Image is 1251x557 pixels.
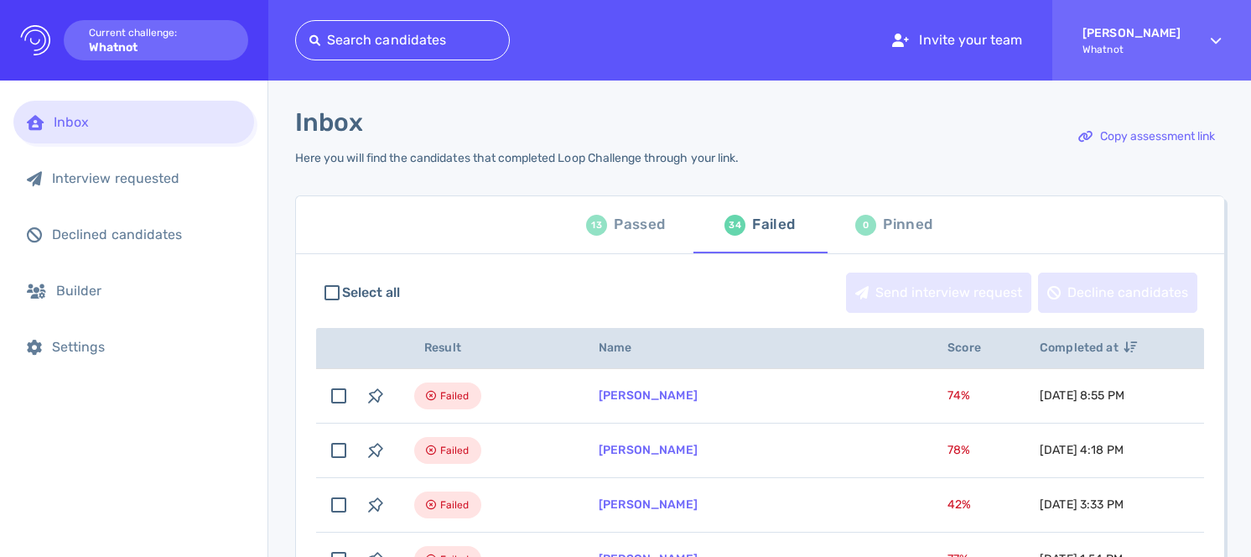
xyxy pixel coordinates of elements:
h1: Inbox [295,107,363,138]
div: Settings [52,339,241,355]
div: Builder [56,283,241,299]
div: Declined candidates [52,226,241,242]
div: Pinned [883,212,932,237]
span: 42 % [947,497,971,512]
div: 34 [724,215,745,236]
strong: [PERSON_NAME] [1082,26,1181,40]
div: Send interview request [847,273,1030,312]
div: Passed [614,212,665,237]
span: Failed [440,495,470,515]
span: Name [599,341,651,355]
a: [PERSON_NAME] [599,388,698,403]
button: Copy assessment link [1069,117,1224,157]
div: Copy assessment link [1070,117,1223,156]
a: [PERSON_NAME] [599,497,698,512]
div: Failed [752,212,795,237]
div: Decline candidates [1039,273,1196,312]
span: [DATE] 8:55 PM [1040,388,1124,403]
span: Select all [342,283,401,303]
span: Failed [440,440,470,461]
a: [PERSON_NAME] [599,443,698,457]
span: 74 % [947,388,970,403]
th: Result [394,328,579,369]
span: Failed [440,386,470,406]
div: Here you will find the candidates that completed Loop Challenge through your link. [295,151,739,165]
button: Decline candidates [1038,273,1197,313]
div: Interview requested [52,170,241,186]
button: Send interview request [846,273,1031,313]
span: 78 % [947,443,970,457]
span: Completed at [1040,341,1137,355]
span: Score [947,341,999,355]
span: Whatnot [1082,44,1181,55]
span: [DATE] 3:33 PM [1040,497,1124,512]
div: 0 [855,215,876,236]
span: [DATE] 4:18 PM [1040,443,1124,457]
div: 13 [586,215,607,236]
div: Inbox [54,114,241,130]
